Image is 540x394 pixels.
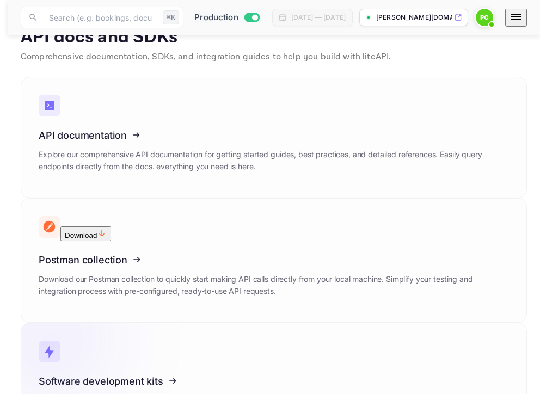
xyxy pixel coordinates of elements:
p: [PERSON_NAME][DOMAIN_NAME]... [376,13,452,22]
img: Peter Coakley [476,9,493,26]
p: Explore our comprehensive API documentation for getting started guides, best practices, and detai... [39,149,509,173]
a: API documentationExplore our comprehensive API documentation for getting started guides, best pra... [21,77,527,198]
div: Switch to Sandbox mode [190,11,263,24]
div: [DATE] — [DATE] [291,13,346,22]
button: Download [60,226,111,241]
div: ⌘K [163,10,179,24]
p: API docs and SDKs [21,27,527,48]
input: Search (e.g. bookings, documentation) [42,7,158,28]
h3: API documentation [39,130,509,141]
h3: Software development kits [39,375,509,387]
h3: Postman collection [39,254,509,266]
span: Production [194,11,238,24]
p: Download our Postman collection to quickly start making API calls directly from your local machin... [39,273,509,297]
p: Comprehensive documentation, SDKs, and integration guides to help you build with liteAPI. [21,51,527,64]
